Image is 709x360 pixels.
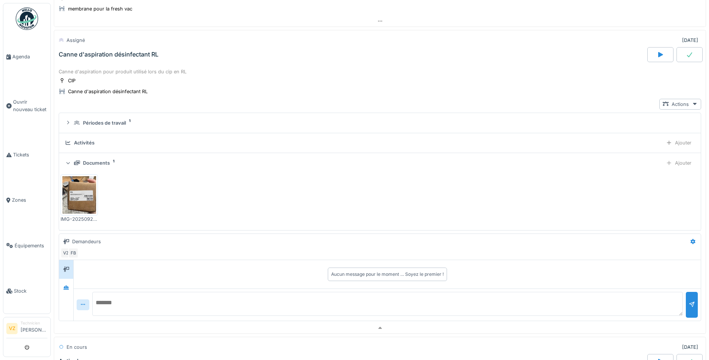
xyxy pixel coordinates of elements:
div: Périodes de travail [83,119,126,126]
span: Agenda [12,53,47,60]
a: Zones [3,177,50,223]
span: Stock [14,287,47,295]
a: Équipements [3,223,50,268]
span: Tickets [13,151,47,158]
div: [DATE] [682,37,698,44]
div: CIP [68,77,75,84]
div: Technicien [21,320,47,326]
span: Équipements [15,242,47,249]
div: Ajouter [663,158,695,168]
div: Aucun message pour le moment … Soyez le premier ! [331,271,444,278]
div: Ajouter [663,137,695,148]
li: VZ [6,323,18,334]
li: [PERSON_NAME] [21,320,47,336]
summary: Documents1Ajouter [62,156,698,170]
span: Ouvrir nouveau ticket [13,98,47,113]
img: 2mp8qwkravsd4ohwl8i8jp9eqdk2 [62,176,96,214]
span: Zones [12,196,47,204]
summary: Périodes de travail1 [62,116,698,130]
div: IMG-20250926-WA0003.jpg [61,216,98,223]
a: VZ Technicien[PERSON_NAME] [6,320,47,338]
div: En cours [67,344,87,351]
div: Activités [74,139,95,146]
div: Canne d'aspiration désinfectant RL [59,51,158,58]
div: [DATE] [682,344,698,351]
img: Badge_color-CXgf-gQk.svg [16,7,38,30]
a: Ouvrir nouveau ticket [3,79,50,132]
div: Canne d'aspiration désinfectant RL [68,88,148,95]
summary: ActivitésAjouter [62,136,698,150]
a: Tickets [3,132,50,177]
div: Documents [83,159,110,167]
a: Stock [3,268,50,314]
div: Demandeurs [72,238,101,245]
div: membrane pour la fresh vac [68,5,132,12]
div: Canne d'aspiration pour produit utilisé lors du cip en RL [59,68,701,75]
div: VZ [61,248,71,258]
div: FB [68,248,78,258]
a: Agenda [3,34,50,79]
div: Assigné [67,37,85,44]
div: Actions [659,99,701,110]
